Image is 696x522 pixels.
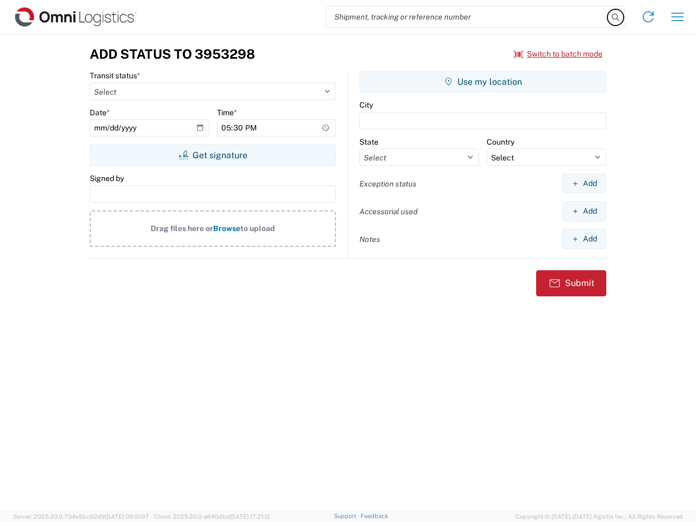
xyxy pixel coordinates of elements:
[536,270,606,296] button: Submit
[217,108,237,117] label: Time
[359,179,417,189] label: Exception status
[229,513,270,520] span: [DATE] 17:21:12
[359,100,373,110] label: City
[240,224,275,233] span: to upload
[487,137,514,147] label: Country
[90,108,110,117] label: Date
[361,513,388,519] a: Feedback
[105,513,149,520] span: [DATE] 09:51:07
[514,45,602,63] button: Switch to batch mode
[90,71,140,80] label: Transit status
[151,224,213,233] span: Drag files here or
[515,512,683,521] span: Copyright © [DATE]-[DATE] Agistix Inc., All Rights Reserved
[213,224,240,233] span: Browse
[562,201,606,221] button: Add
[154,513,270,520] span: Client: 2025.20.0-e640dba
[334,513,361,519] a: Support
[359,71,606,92] button: Use my location
[90,173,124,183] label: Signed by
[359,207,418,216] label: Accessorial used
[326,7,608,27] input: Shipment, tracking or reference number
[13,513,149,520] span: Server: 2025.20.0-734e5bc92d9
[90,46,255,62] h3: Add Status to 3953298
[359,234,380,244] label: Notes
[562,173,606,194] button: Add
[359,137,378,147] label: State
[562,229,606,249] button: Add
[90,144,336,166] button: Get signature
